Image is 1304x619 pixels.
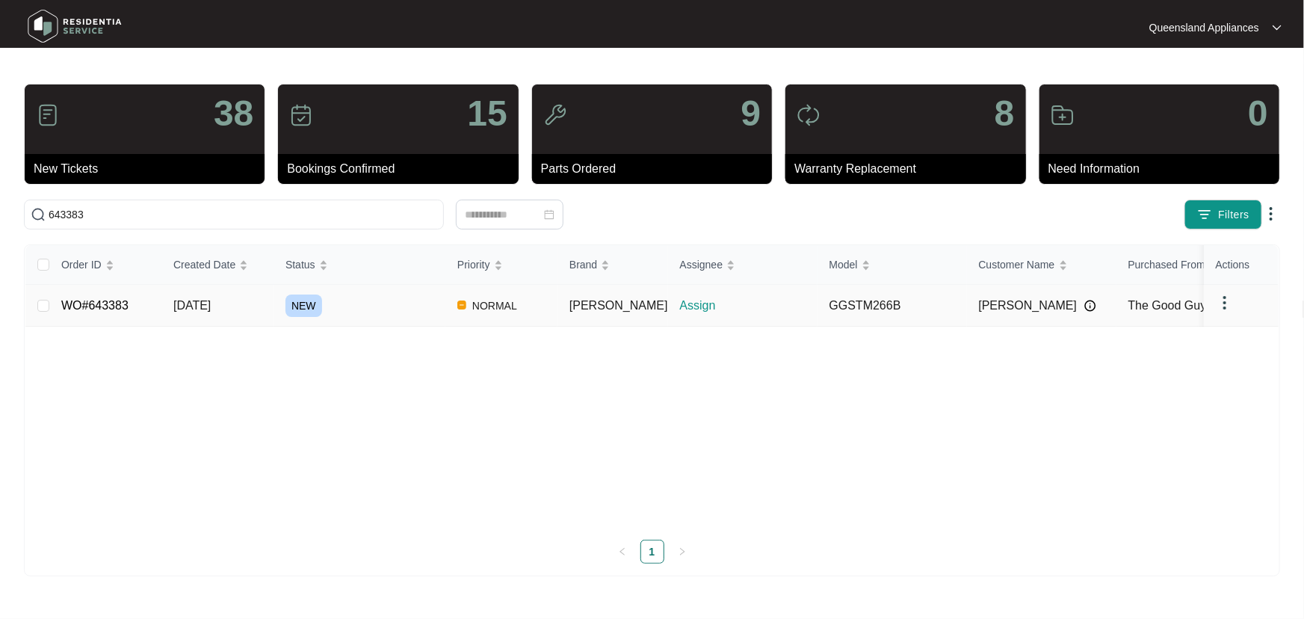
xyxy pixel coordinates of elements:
span: Purchased From [1128,256,1205,273]
span: Assignee [680,256,723,273]
span: Status [285,256,315,273]
p: Parts Ordered [541,160,772,178]
button: filter iconFilters [1184,200,1262,230]
span: Order ID [61,256,102,273]
th: Priority [445,245,557,285]
th: Assignee [668,245,818,285]
a: WO#643383 [61,299,129,312]
img: Info icon [1084,300,1096,312]
img: Vercel Logo [457,301,466,309]
img: search-icon [31,207,46,222]
img: dropdown arrow [1273,24,1282,31]
button: right [670,540,694,564]
li: Next Page [670,540,694,564]
span: [PERSON_NAME] [979,297,1078,315]
span: [PERSON_NAME] [569,299,668,312]
th: Status [274,245,445,285]
span: left [618,547,627,556]
th: Customer Name [967,245,1116,285]
span: NORMAL [466,297,523,315]
p: Need Information [1048,160,1279,178]
span: Created Date [173,256,235,273]
a: 1 [641,541,664,563]
span: [DATE] [173,299,211,312]
img: icon [36,103,60,127]
img: dropdown arrow [1262,205,1280,223]
span: Priority [457,256,490,273]
li: 1 [640,540,664,564]
input: Search by Order Id, Assignee Name, Customer Name, Brand and Model [49,206,437,223]
span: Customer Name [979,256,1055,273]
span: NEW [285,295,322,317]
img: icon [1051,103,1075,127]
img: icon [543,103,567,127]
p: 9 [741,96,761,132]
p: 15 [467,96,507,132]
span: right [678,547,687,556]
p: 8 [995,96,1015,132]
span: The Good Guys [1128,299,1213,312]
p: New Tickets [34,160,265,178]
span: Brand [569,256,597,273]
th: Brand [557,245,668,285]
img: dropdown arrow [1216,294,1234,312]
p: Assign [680,297,818,315]
th: Created Date [161,245,274,285]
img: residentia service logo [22,4,127,49]
img: icon [289,103,313,127]
span: Model [829,256,858,273]
p: Queensland Appliances [1149,20,1259,35]
td: GGSTM266B [818,285,967,327]
li: Previous Page [611,540,634,564]
th: Order ID [49,245,161,285]
button: left [611,540,634,564]
img: icon [797,103,821,127]
th: Model [818,245,967,285]
span: Filters [1218,207,1249,223]
p: 38 [214,96,253,132]
p: Warranty Replacement [794,160,1025,178]
p: Bookings Confirmed [287,160,518,178]
img: filter icon [1197,207,1212,222]
p: 0 [1248,96,1268,132]
th: Purchased From [1116,245,1266,285]
th: Actions [1204,245,1279,285]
